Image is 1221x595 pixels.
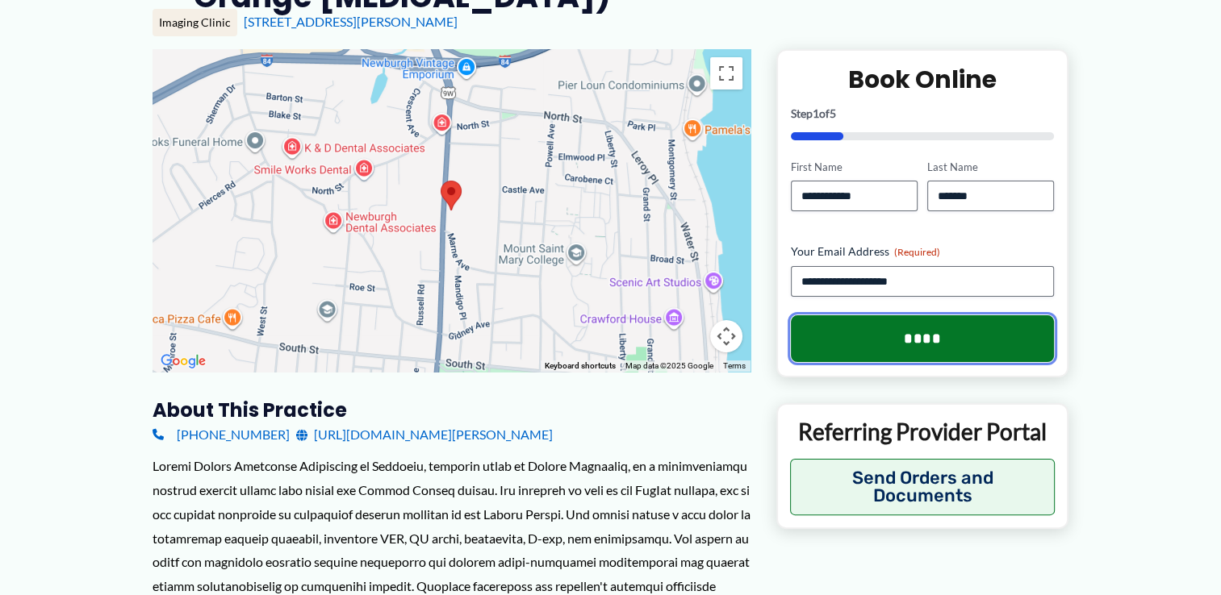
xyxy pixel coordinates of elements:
[710,57,742,89] button: Toggle fullscreen view
[244,14,458,29] a: [STREET_ADDRESS][PERSON_NAME]
[791,160,918,175] label: First Name
[723,361,746,370] a: Terms (opens in new tab)
[791,243,1055,260] label: Your Email Address
[790,417,1056,446] p: Referring Provider Portal
[813,106,819,120] span: 1
[625,361,713,370] span: Map data ©2025 Google
[153,9,237,36] div: Imaging Clinic
[790,459,1056,515] button: Send Orders and Documents
[791,64,1055,95] h2: Book Online
[153,422,290,447] a: [PHONE_NUMBER]
[296,422,553,447] a: [URL][DOMAIN_NAME][PERSON_NAME]
[545,360,616,372] button: Keyboard shortcuts
[791,108,1055,119] p: Step of
[157,351,210,372] a: Open this area in Google Maps (opens a new window)
[894,246,940,258] span: (Required)
[157,351,210,372] img: Google
[927,160,1054,175] label: Last Name
[153,397,751,422] h3: About this practice
[710,320,742,352] button: Map camera controls
[830,106,836,120] span: 5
